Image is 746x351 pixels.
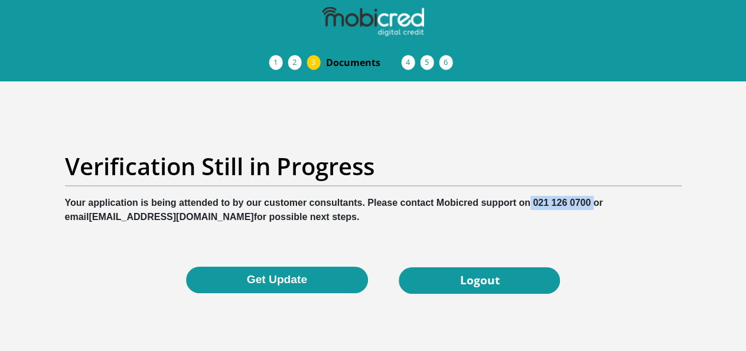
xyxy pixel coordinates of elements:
a: Documents [317,51,411,74]
a: Logout [399,267,560,294]
h2: Verification Still in Progress [65,152,682,181]
b: Your application is being attended to by our customer consultants. Please contact Mobicred suppor... [65,198,603,222]
img: mobicred logo [322,7,424,37]
button: Get Update [186,267,368,293]
span: Documents [326,55,402,70]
